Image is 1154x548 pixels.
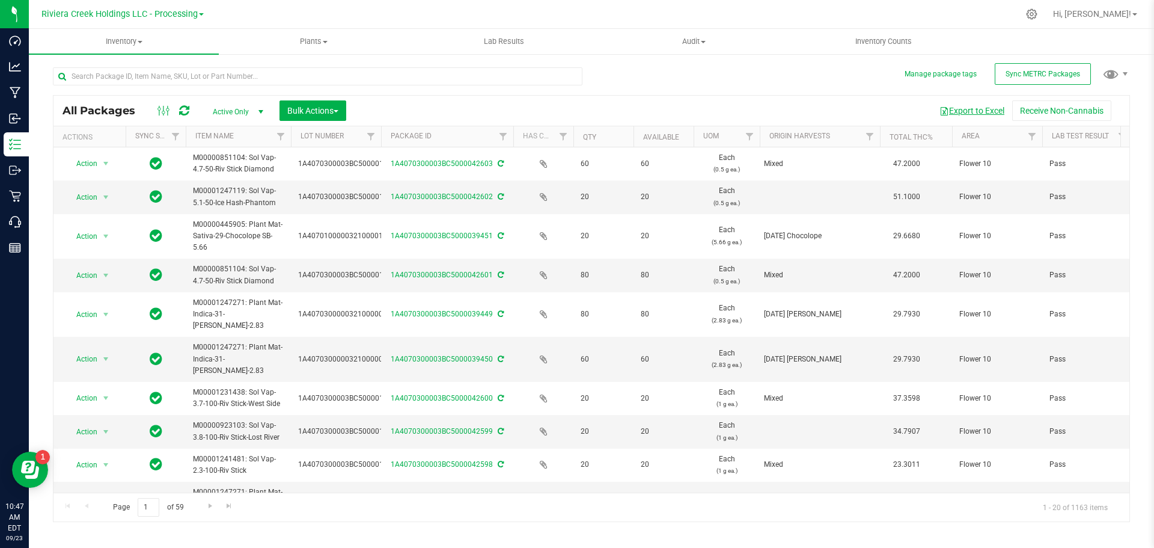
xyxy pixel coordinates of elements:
a: Sync Status [135,132,182,140]
span: Page of 59 [103,498,194,517]
span: Sync from Compliance System [496,427,504,436]
a: 1A4070300003BC5000039449 [391,310,493,318]
a: Filter [1022,126,1042,147]
span: Sync from Compliance System [496,394,504,402]
span: 1A4070300003BC5000015890 [298,393,400,404]
span: 20 [641,459,686,470]
span: Pass [1049,426,1125,437]
span: M00000923103: Sol Vap-3.8-100-Riv Stick-Lost River [193,420,284,443]
span: Flower 10 [959,426,1035,437]
p: (2.83 g ea.) [701,359,753,371]
span: Sync from Compliance System [496,355,504,363]
span: 1 - 20 of 1163 items [1033,498,1117,516]
span: 20 [581,393,626,404]
span: Action [66,155,98,172]
span: Sync from Compliance System [496,192,504,201]
span: Pass [1049,230,1125,242]
span: M00001247271: Plant Mat-Indica-31-[PERSON_NAME]-2.83 [193,342,284,377]
span: select [99,267,114,284]
span: 20 [581,426,626,437]
inline-svg: Outbound [9,164,21,176]
a: 1A4070300003BC5000042601 [391,271,493,279]
p: (0.5 g ea.) [701,197,753,209]
span: Flower 10 [959,354,1035,365]
span: Action [66,189,98,206]
span: 60 [641,158,686,170]
div: Value 1: Mixed [764,459,876,470]
span: 60 [581,354,626,365]
span: M00001247119: Sol Vap-5.1-50-Ice Hash-Phantom [193,185,284,208]
div: Manage settings [1024,8,1039,20]
span: 80 [641,269,686,281]
span: Pass [1049,354,1125,365]
a: Filter [860,126,880,147]
span: 60 [581,158,626,170]
span: M00001247271: Plant Mat-Indica-31-[PERSON_NAME]-2.83 [193,487,284,522]
input: 1 [138,498,159,517]
span: In Sync [150,351,162,368]
span: Sync from Compliance System [496,232,504,240]
a: Plants [219,29,409,54]
span: Action [66,267,98,284]
a: 1A4070300003BC5000042599 [391,427,493,436]
span: 29.7930 [887,351,926,368]
span: Each [701,263,753,286]
button: Sync METRC Packages [995,63,1091,85]
span: Pass [1049,269,1125,281]
p: (1 g ea.) [701,432,753,443]
span: M00001231438: Sol Vap-3.7-100-Riv Stick-West Side [193,387,284,410]
div: Value 1: 2025-02-24 Chocolope [764,230,876,242]
p: (1 g ea.) [701,398,753,410]
span: Hi, [PERSON_NAME]! [1053,9,1131,19]
span: select [99,189,114,206]
span: 1A4070300003BC5000015984 [298,191,400,203]
a: Qty [583,133,596,141]
a: 1A4070300003BC5000042602 [391,192,493,201]
span: 1A4070300000321000001105 [298,354,400,365]
span: Riviera Creek Holdings LLC - Processing [41,9,198,19]
span: select [99,423,114,440]
a: 1A4070300003BC5000042600 [391,394,493,402]
span: 47.2000 [887,266,926,284]
a: Area [962,132,980,140]
span: 1A4070300003BC5000015075 [298,426,400,437]
span: Action [66,390,98,407]
button: Export to Excel [932,100,1012,121]
span: Flower 10 [959,459,1035,470]
span: select [99,390,114,407]
span: Each [701,420,753,443]
span: In Sync [150,227,162,244]
p: (0.5 g ea.) [701,276,753,287]
span: Each [701,454,753,476]
a: Lot Number [301,132,344,140]
span: Each [701,303,753,325]
a: Filter [554,126,573,147]
span: Lab Results [468,36,540,47]
span: M00000851104: Sol Vap-4.7-50-Riv Stick Diamond [193,152,284,175]
span: In Sync [150,266,162,283]
div: Value 1: 2025-06-30 Stambaugh GC [764,354,876,365]
span: Flower 10 [959,158,1035,170]
p: (0.5 g ea.) [701,164,753,175]
a: Inventory Counts [789,29,978,54]
p: 09/23 [5,534,23,543]
span: M00001241481: Sol Vap-2.3-100-Riv Stick [193,454,284,476]
span: Flower 10 [959,309,1035,320]
span: All Packages [63,104,147,117]
span: Plants [219,36,408,47]
a: Origin Harvests [769,132,830,140]
span: Each [701,152,753,175]
span: 20 [641,191,686,203]
input: Search Package ID, Item Name, SKU, Lot or Part Number... [53,67,582,85]
a: 1A4070300003BC5000042598 [391,460,493,469]
span: Action [66,228,98,245]
a: Filter [166,126,186,147]
a: Available [643,133,679,141]
span: select [99,351,114,368]
span: 1A4070300003BC5000015797 [298,269,400,281]
span: Pass [1049,309,1125,320]
a: 1A4070300003BC5000039450 [391,355,493,363]
span: Inventory Counts [839,36,928,47]
span: Each [701,387,753,410]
